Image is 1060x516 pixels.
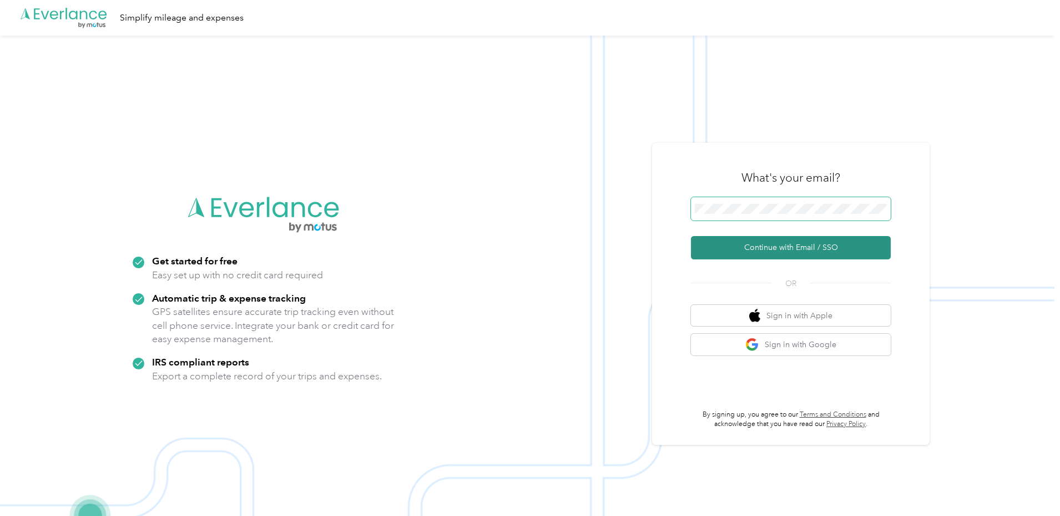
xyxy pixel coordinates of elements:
[826,420,866,428] a: Privacy Policy
[741,170,840,186] h3: What's your email?
[749,309,760,323] img: apple logo
[152,255,238,267] strong: Get started for free
[152,292,306,304] strong: Automatic trip & expense tracking
[691,334,891,355] button: google logoSign in with Google
[691,236,891,259] button: Continue with Email / SSO
[800,410,866,419] a: Terms and Conditions
[120,11,244,25] div: Simplify mileage and expenses
[745,338,759,352] img: google logo
[771,278,810,289] span: OR
[152,268,323,282] p: Easy set up with no credit card required
[152,369,382,383] p: Export a complete record of your trips and expenses.
[152,356,249,368] strong: IRS compliant reports
[691,410,891,429] p: By signing up, you agree to our and acknowledge that you have read our .
[152,305,395,346] p: GPS satellites ensure accurate trip tracking even without cell phone service. Integrate your bank...
[691,305,891,327] button: apple logoSign in with Apple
